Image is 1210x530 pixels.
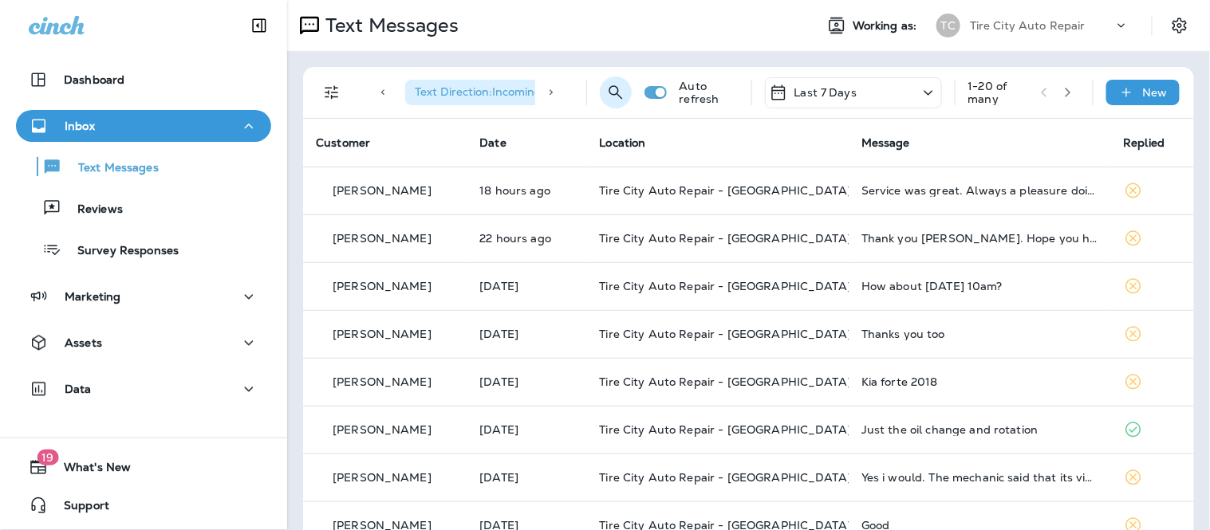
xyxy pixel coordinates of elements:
[333,280,432,292] p: [PERSON_NAME]
[65,290,120,303] p: Marketing
[861,135,910,150] span: Message
[65,383,92,395] p: Data
[405,80,568,105] div: Text Direction:Incoming
[316,135,370,150] span: Customer
[237,10,282,41] button: Collapse Sidebar
[37,450,58,465] span: 19
[316,77,348,108] button: Filters
[65,120,95,132] p: Inbox
[333,423,432,436] p: [PERSON_NAME]
[600,183,852,198] span: Tire City Auto Repair - [GEOGRAPHIC_DATA]
[16,281,271,312] button: Marketing
[16,373,271,405] button: Data
[600,470,852,485] span: Tire City Auto Repair - [GEOGRAPHIC_DATA]
[333,232,432,245] p: [PERSON_NAME]
[479,375,573,388] p: Aug 25, 2025 04:35 PM
[65,336,102,349] p: Assets
[853,19,920,33] span: Working as:
[16,233,271,266] button: Survey Responses
[415,84,542,99] span: Text Direction : Incoming
[600,422,852,437] span: Tire City Auto Repair - [GEOGRAPHIC_DATA]
[861,184,1098,197] div: Service was great. Always a pleasure doing business with you Driving now but will write a review ...
[61,202,123,218] p: Reviews
[600,375,852,389] span: Tire City Auto Repair - [GEOGRAPHIC_DATA]
[16,110,271,142] button: Inbox
[479,471,573,484] p: Aug 25, 2025 03:10 PM
[16,191,271,225] button: Reviews
[16,451,271,483] button: 19What's New
[861,471,1098,484] div: Yes i would. The mechanic said that its vibrating against the gas tank.
[333,328,432,340] p: [PERSON_NAME]
[861,232,1098,245] div: Thank you Mike. Hope you have a great day.
[970,19,1086,32] p: Tire City Auto Repair
[479,280,573,292] p: Aug 25, 2025 05:16 PM
[861,423,1098,436] div: Just the oil change and rotation
[479,232,573,245] p: Aug 26, 2025 09:48 AM
[861,280,1098,292] div: How about September 18, 10am?
[968,80,1028,105] div: 1 - 20 of many
[1124,135,1165,150] span: Replied
[479,135,506,150] span: Date
[479,423,573,436] p: Aug 25, 2025 03:49 PM
[16,150,271,183] button: Text Messages
[861,328,1098,340] div: Thanks you too
[600,279,852,293] span: Tire City Auto Repair - [GEOGRAPHIC_DATA]
[62,161,159,176] p: Text Messages
[16,327,271,359] button: Assets
[794,86,857,99] p: Last 7 Days
[16,489,271,521] button: Support
[333,471,432,484] p: [PERSON_NAME]
[333,375,432,388] p: [PERSON_NAME]
[1143,86,1168,99] p: New
[861,375,1098,388] div: Kia forte 2018
[600,135,646,150] span: Location
[48,461,131,480] span: What's New
[16,64,271,96] button: Dashboard
[479,184,573,197] p: Aug 26, 2025 01:06 PM
[936,14,960,37] div: TC
[64,73,124,86] p: Dashboard
[61,244,179,259] p: Survey Responses
[600,231,852,245] span: Tire City Auto Repair - [GEOGRAPHIC_DATA]
[1165,11,1194,40] button: Settings
[600,327,852,341] span: Tire City Auto Repair - [GEOGRAPHIC_DATA]
[319,14,459,37] p: Text Messages
[48,499,109,518] span: Support
[680,80,739,105] p: Auto refresh
[479,328,573,340] p: Aug 25, 2025 04:37 PM
[333,184,432,197] p: [PERSON_NAME]
[600,77,632,108] button: Search Messages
